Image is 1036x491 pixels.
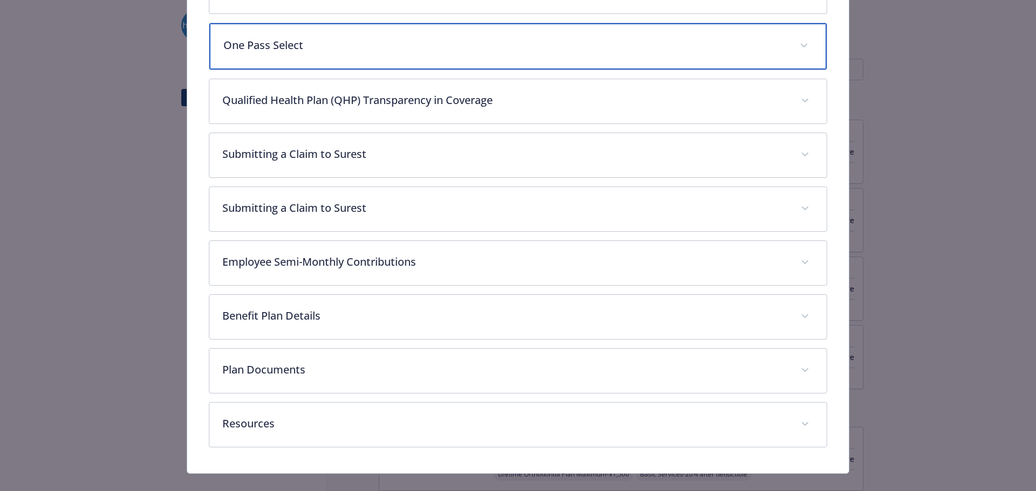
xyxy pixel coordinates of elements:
[209,403,827,447] div: Resources
[209,295,827,339] div: Benefit Plan Details
[222,362,788,378] p: Plan Documents
[209,241,827,285] div: Employee Semi-Monthly Contributions
[223,37,787,53] p: One Pass Select
[222,416,788,432] p: Resources
[209,23,827,70] div: One Pass Select
[209,133,827,177] div: Submitting a Claim to Surest
[222,308,788,324] p: Benefit Plan Details
[209,79,827,123] div: Qualified Health Plan (QHP) Transparency in Coverage
[222,200,788,216] p: Submitting a Claim to Surest
[222,254,788,270] p: Employee Semi-Monthly Contributions
[222,146,788,162] p: Submitting a Claim to Surest
[209,349,827,393] div: Plan Documents
[209,187,827,231] div: Submitting a Claim to Surest
[222,92,788,108] p: Qualified Health Plan (QHP) Transparency in Coverage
